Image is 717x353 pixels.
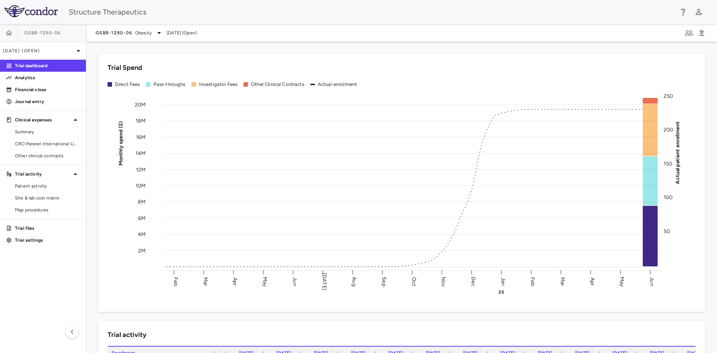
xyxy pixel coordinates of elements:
div: Pass-throughs [153,81,186,88]
tspan: 150 [664,160,672,167]
p: Trial files [15,225,80,232]
div: Investigator Fees [199,81,238,88]
text: Feb [173,277,179,286]
p: Journal entry [15,98,80,105]
text: Apr [589,277,596,285]
p: Analytics [15,74,80,81]
p: Trial dashboard [15,62,80,69]
text: Jun [649,277,655,286]
tspan: 200 [664,127,673,133]
div: Structure Therapeutics [69,6,674,18]
span: Summary [15,128,80,135]
text: Sep [381,277,387,286]
div: Other Clinical Contracts [251,81,304,88]
text: Jan [500,277,506,285]
tspan: Monthly spend ($) [118,121,124,165]
h6: Trial Spend [108,63,142,73]
text: Nov [440,276,447,287]
text: Jun [292,277,298,286]
text: May [262,276,268,287]
p: Clinical expenses [15,117,71,123]
text: Apr [232,277,238,285]
p: Financial close [15,86,80,93]
text: Mar [202,277,209,286]
div: Actual enrollment [318,81,357,88]
h6: Trial activity [108,330,146,340]
text: Dec [470,276,477,286]
span: Obesity [135,30,152,36]
p: [DATE] (Open) [3,47,74,54]
p: Trial settings [15,237,80,244]
text: Feb [530,277,536,286]
span: CRO Parexel International Limited [15,140,80,147]
tspan: 4M [138,231,146,238]
tspan: Actual patient enrollment [674,121,681,184]
span: [DATE] (Open) [167,30,197,36]
text: Oct [411,277,417,286]
tspan: 10M [136,183,146,189]
tspan: 18M [136,118,146,124]
tspan: 8M [138,199,146,205]
div: Direct Fees [115,81,140,88]
text: Aug [351,277,357,286]
tspan: 20M [135,102,146,108]
img: logo-full-SnFGN8VE.png [4,5,58,17]
tspan: 16M [136,134,146,140]
tspan: 2M [138,247,146,254]
tspan: 6M [138,215,146,221]
tspan: 50 [664,228,670,234]
span: Other clinical contracts [15,152,80,159]
tspan: 12M [136,166,146,173]
span: GSBR-1290-06 [96,30,132,36]
text: [DATE] [321,273,328,290]
p: Trial activity [15,171,71,177]
tspan: 250 [664,93,673,99]
text: Mar [559,277,566,286]
text: May [619,276,625,287]
span: GSBR-1290-06 [24,30,61,36]
span: Patient activity [15,183,80,189]
tspan: 14M [136,150,146,157]
text: 25 [499,289,504,295]
span: Map procedures [15,207,80,213]
tspan: 100 [664,194,673,201]
span: Site & lab cost matrix [15,195,80,201]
